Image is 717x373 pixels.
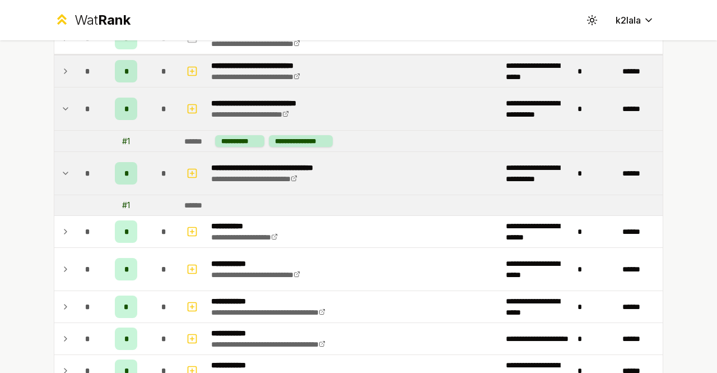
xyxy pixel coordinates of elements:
div: Wat [75,11,131,29]
span: k2lala [616,13,641,27]
div: # 1 [122,136,130,147]
div: # 1 [122,200,130,211]
button: k2lala [607,10,663,30]
a: WatRank [54,11,131,29]
span: Rank [98,12,131,28]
